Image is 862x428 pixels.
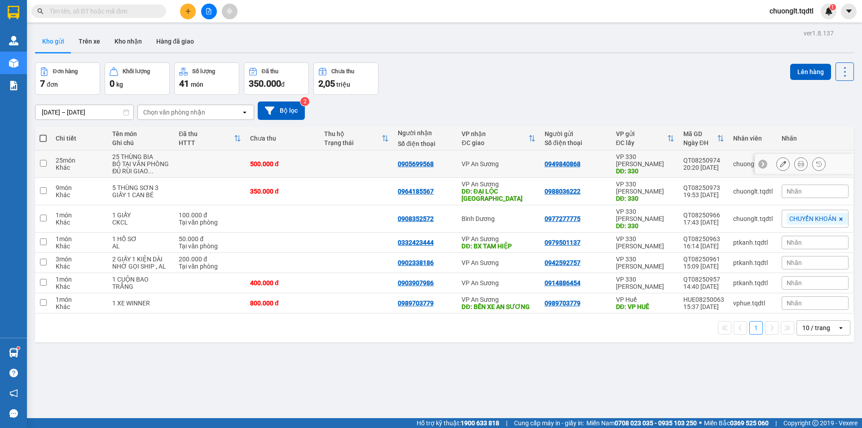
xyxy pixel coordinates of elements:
[616,153,674,168] div: VP 330 [PERSON_NAME]
[462,279,535,287] div: VP An Sương
[545,279,581,287] div: 0914886454
[9,348,18,357] img: warehouse-icon
[787,259,802,266] span: Nhãn
[837,324,844,331] svg: open
[56,219,103,226] div: Khác
[683,276,724,283] div: QT08250957
[462,188,535,202] div: DĐ: ĐẠI LỘC QUẢNG NAM
[180,4,196,19] button: plus
[206,8,212,14] span: file-add
[9,389,18,397] span: notification
[35,31,71,52] button: Kho gửi
[222,4,237,19] button: aim
[324,130,382,137] div: Thu hộ
[9,81,18,90] img: solution-icon
[545,160,581,168] div: 0949840868
[318,78,335,89] span: 2,05
[192,68,215,75] div: Số lượng
[105,62,170,95] button: Khối lượng0kg
[179,78,189,89] span: 41
[616,208,674,222] div: VP 330 [PERSON_NAME]
[586,418,697,428] span: Miền Nam
[47,81,58,88] span: đơn
[250,135,315,142] div: Chưa thu
[56,303,103,310] div: Khác
[545,188,581,195] div: 0988036222
[56,184,103,191] div: 9 món
[462,303,535,310] div: DĐ: BẾN XE AN SƯƠNG
[56,276,103,283] div: 1 món
[112,139,170,146] div: Ghi chú
[107,31,149,52] button: Kho nhận
[116,81,123,88] span: kg
[35,62,100,95] button: Đơn hàng7đơn
[733,188,773,195] div: chuonglt.tqdtl
[112,160,170,175] div: BỎ TẠI VĂN PHÒNG ĐỦ RÙI GIAO KHÁCH
[457,127,540,150] th: Toggle SortBy
[514,418,584,428] span: Cung cấp máy in - giấy in:
[616,235,674,250] div: VP 330 [PERSON_NAME]
[324,139,382,146] div: Trạng thái
[56,157,103,164] div: 25 món
[250,188,315,195] div: 350.000 đ
[545,259,581,266] div: 0942592757
[545,239,581,246] div: 0979501137
[56,256,103,263] div: 3 món
[683,263,724,270] div: 15:09 [DATE]
[112,276,170,290] div: 1 CUỘN BAO TRẮNG
[398,129,453,137] div: Người nhận
[787,239,802,246] span: Nhãn
[56,191,103,199] div: Khác
[300,97,309,106] sup: 2
[56,263,103,270] div: Khác
[789,215,836,223] span: CHUYỂN KHOẢN
[782,135,849,142] div: Nhãn
[616,130,667,137] div: VP gửi
[802,323,830,332] div: 10 / trang
[331,68,354,75] div: Chưa thu
[749,321,763,335] button: 1
[683,184,724,191] div: QT08250973
[398,259,434,266] div: 0902338186
[112,212,170,219] div: 1 GIẤY
[110,78,114,89] span: 0
[112,235,170,243] div: 1 HỒ SƠ
[179,130,234,137] div: Đã thu
[733,259,773,266] div: ptkanh.tqdtl
[775,418,777,428] span: |
[683,243,724,250] div: 16:14 [DATE]
[776,157,790,171] div: Sửa đơn hàng
[398,188,434,195] div: 0964185567
[71,31,107,52] button: Trên xe
[112,243,170,250] div: AL
[179,212,241,219] div: 100.000 đ
[812,420,818,426] span: copyright
[683,164,724,171] div: 20:20 [DATE]
[462,296,535,303] div: VP An Sương
[398,215,434,222] div: 0908352572
[417,418,499,428] span: Hỗ trợ kỹ thuật:
[545,215,581,222] div: 0977277775
[683,303,724,310] div: 15:37 [DATE]
[825,7,833,15] img: icon-new-feature
[683,235,724,243] div: QT08250963
[545,300,581,307] div: 0989703779
[53,68,78,75] div: Đơn hàng
[787,188,802,195] span: Nhãn
[830,4,836,10] sup: 1
[683,191,724,199] div: 19:53 [DATE]
[112,263,170,270] div: NHỜ GỌI SHIP , AL
[174,62,239,95] button: Số lượng41món
[40,78,45,89] span: 7
[462,259,535,266] div: VP An Sương
[616,139,667,146] div: ĐC lấy
[615,419,697,427] strong: 0708 023 035 - 0935 103 250
[226,8,233,14] span: aim
[790,64,831,80] button: Lên hàng
[699,421,702,425] span: ⚪️
[506,418,507,428] span: |
[191,81,203,88] span: món
[179,219,241,226] div: Tại văn phòng
[250,300,315,307] div: 800.000 đ
[9,409,18,418] span: message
